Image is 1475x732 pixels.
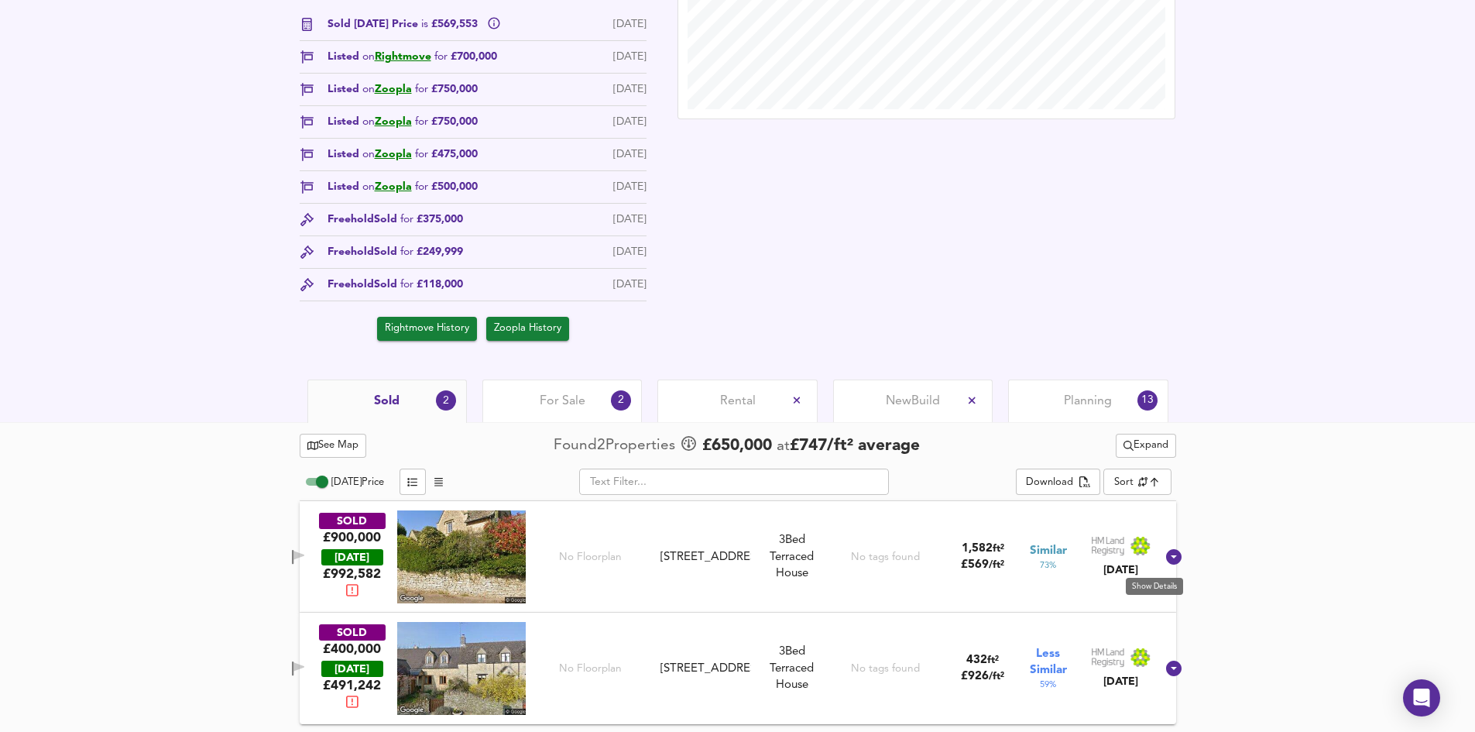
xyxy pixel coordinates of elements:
span: Listed £700,000 [328,49,497,65]
div: £400,000 [323,641,381,658]
div: split button [1116,434,1176,458]
div: [DATE] [613,211,647,228]
div: [DATE] [613,277,647,293]
span: 59 % [1040,679,1056,691]
span: Listed £475,000 [328,146,478,163]
div: [STREET_ADDRESS] [660,661,750,677]
a: Rightmove [375,51,431,62]
button: Rightmove History [377,317,477,341]
div: [DATE] [613,49,647,65]
svg: Show Details [1165,659,1183,678]
span: £ 569 [961,559,1004,571]
div: [DATE] [1091,562,1151,578]
div: Sort [1103,469,1171,495]
div: Found 2 Propert ies [554,435,679,456]
div: Freehold [328,277,463,293]
span: Zoopla History [494,320,561,338]
button: Zoopla History [486,317,569,341]
span: for [400,214,413,225]
span: at [777,439,790,454]
div: 3 Bed Terraced House [757,644,827,693]
div: [DATE] [613,179,647,195]
span: New Build [886,393,940,410]
span: Similar [1030,543,1067,559]
span: 1,582 [962,543,993,555]
span: on [362,149,375,160]
span: Listed £500,000 [328,179,478,195]
input: Text Filter... [579,469,889,495]
button: Expand [1116,434,1176,458]
div: [DATE] [613,81,647,98]
div: [DATE] [613,244,647,260]
div: No tags found [851,550,920,565]
a: Zoopla [375,149,412,160]
div: Sort [1114,475,1134,490]
div: £900,000 [323,529,381,546]
div: 3 Bed Terraced House [757,532,827,582]
span: £ 992,582 [323,565,381,601]
span: See Map [307,437,359,455]
span: Rental [720,393,756,410]
div: [DATE] [321,549,383,565]
span: on [362,84,375,95]
div: [STREET_ADDRESS] [660,549,750,565]
img: streetview [397,622,526,715]
div: SOLD£900,000 [DATE]£992,582No Floorplan[STREET_ADDRESS]3Bed Terraced HouseNo tags found1,582ft²£5... [300,501,1176,613]
span: on [362,116,375,127]
span: is [421,19,428,29]
span: for [415,84,428,95]
div: SOLD [319,624,386,641]
span: 432 [966,655,987,666]
div: 2 [611,390,631,411]
div: No tags found [851,662,920,676]
div: Freehold [328,211,463,228]
div: 3 The Square, OX7 6NN [654,661,756,677]
span: / ft² [989,672,1004,682]
div: Freehold [328,244,463,260]
button: See Map [300,434,367,458]
div: SOLD [319,513,386,529]
a: Zoopla [375,181,412,192]
img: Land Registry [1091,536,1151,556]
button: Download [1016,469,1100,495]
span: ft² [987,655,999,665]
span: Sold £249,999 [374,244,463,260]
span: Sold [374,393,400,410]
div: [DATE] [613,16,647,33]
span: Sold [DATE] Price £569,553 [328,16,481,33]
span: £ 747 / ft² average [790,438,920,454]
span: Planning [1064,393,1112,410]
span: for [415,181,428,192]
a: Zoopla [375,84,412,95]
div: SOLD£400,000 [DATE]£491,242No Floorplan[STREET_ADDRESS]3Bed Terraced HouseNo tags found432ft²£926... [300,613,1176,724]
span: on [362,51,375,62]
div: Download [1026,474,1073,492]
div: [DATE] [613,114,647,130]
span: For Sale [540,393,585,410]
span: / ft² [989,560,1004,570]
div: [DATE] [321,661,383,677]
a: Zoopla [375,116,412,127]
div: [DATE] [1091,674,1151,689]
img: streetview [397,510,526,603]
div: split button [1016,469,1100,495]
span: Sold £375,000 [374,211,463,228]
span: for [415,149,428,160]
div: 2 [436,390,456,411]
span: No Floorplan [559,662,622,676]
span: for [434,51,448,62]
div: 13 [1137,390,1158,411]
span: £ 650,000 [702,435,772,458]
span: Rightmove History [385,320,469,338]
div: [DATE] [613,146,647,163]
img: Land Registry [1091,648,1151,668]
div: Open Intercom Messenger [1403,679,1440,717]
span: Listed £750,000 [328,81,478,98]
span: for [415,116,428,127]
span: for [400,246,413,257]
span: Less Similar [1030,646,1067,679]
span: Sold £118,000 [374,277,463,293]
span: £ 926 [961,671,1004,682]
